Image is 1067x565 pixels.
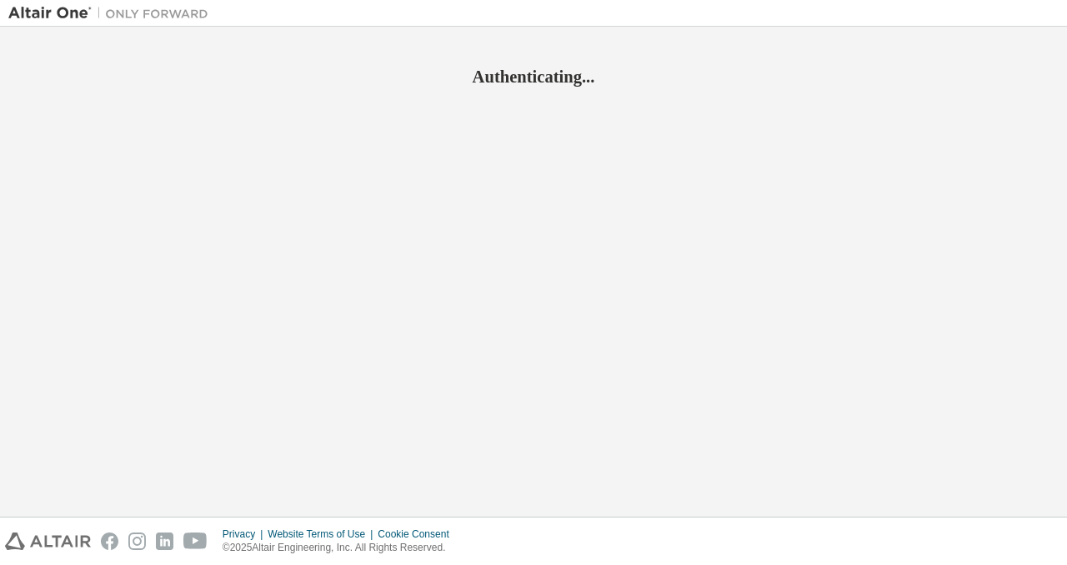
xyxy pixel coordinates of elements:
[5,532,91,550] img: altair_logo.svg
[268,527,378,541] div: Website Terms of Use
[8,66,1059,87] h2: Authenticating...
[8,5,217,22] img: Altair One
[223,541,459,555] p: © 2025 Altair Engineering, Inc. All Rights Reserved.
[183,532,208,550] img: youtube.svg
[128,532,146,550] img: instagram.svg
[156,532,173,550] img: linkedin.svg
[101,532,118,550] img: facebook.svg
[378,527,458,541] div: Cookie Consent
[223,527,268,541] div: Privacy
